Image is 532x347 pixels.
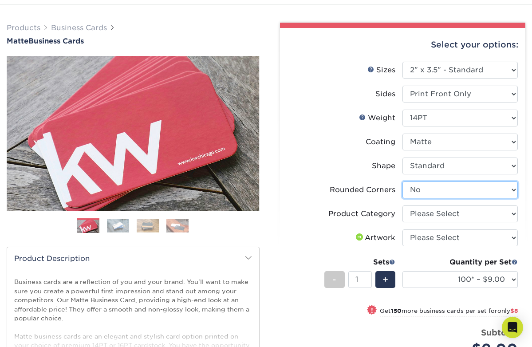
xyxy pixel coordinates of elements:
[107,219,129,233] img: Business Cards 02
[77,215,99,237] img: Business Cards 01
[7,7,260,260] img: Matte 01
[324,257,395,268] div: Sets
[510,308,518,314] span: $8
[328,209,395,219] div: Product Category
[380,308,518,316] small: Get more business cards per set for
[391,308,402,314] strong: 150
[166,219,189,233] img: Business Cards 04
[481,327,518,337] strong: Subtotal
[402,257,518,268] div: Quantity per Set
[7,37,260,45] h1: Business Cards
[332,273,336,286] span: -
[7,247,259,270] h2: Product Description
[287,28,519,62] div: Select your options:
[7,37,28,45] span: Matte
[354,233,395,243] div: Artwork
[497,308,518,314] span: only
[382,273,388,286] span: +
[359,113,395,123] div: Weight
[372,161,395,171] div: Shape
[7,37,260,45] a: MatteBusiness Cards
[51,24,107,32] a: Business Cards
[371,306,373,315] span: !
[330,185,395,195] div: Rounded Corners
[375,89,395,99] div: Sides
[502,317,523,338] div: Open Intercom Messenger
[366,137,395,147] div: Coating
[367,65,395,75] div: Sizes
[7,24,40,32] a: Products
[137,219,159,233] img: Business Cards 03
